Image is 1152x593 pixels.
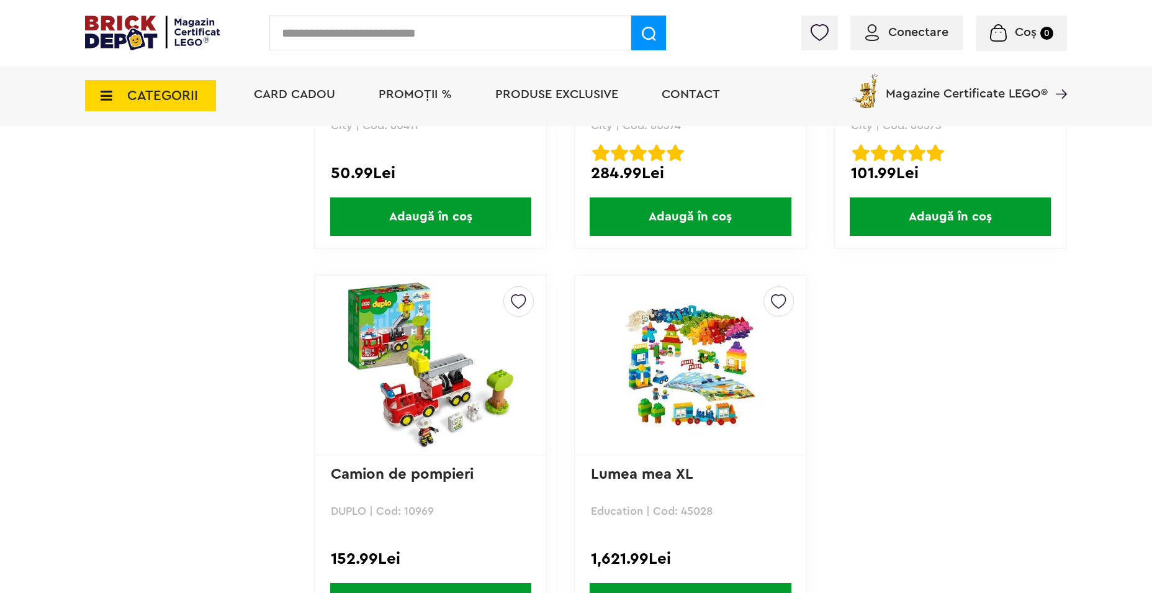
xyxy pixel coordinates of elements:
[667,144,684,161] img: Evaluare cu stele
[865,26,948,38] a: Conectare
[850,197,1051,236] span: Adaugă în coș
[852,144,870,161] img: Evaluare cu stele
[331,467,474,482] a: Camion de pompieri
[851,165,1050,181] div: 101.99Lei
[591,165,790,181] div: 284.99Lei
[889,144,907,161] img: Evaluare cu stele
[379,88,452,101] a: PROMOȚII %
[886,71,1048,100] span: Magazine Certificate LEGO®
[591,467,693,482] a: Lumea mea XL
[888,26,948,38] span: Conectare
[591,505,790,517] p: Education | Cod: 45028
[629,144,647,161] img: Evaluare cu stele
[1048,71,1067,84] a: Magazine Certificate LEGO®
[330,197,531,236] span: Adaugă în coș
[592,144,610,161] img: Evaluare cu stele
[927,144,944,161] img: Evaluare cu stele
[648,144,665,161] img: Evaluare cu stele
[835,197,1066,236] a: Adaugă în coș
[331,551,530,567] div: 152.99Lei
[908,144,925,161] img: Evaluare cu stele
[495,88,618,101] a: Produse exclusive
[662,88,720,101] a: Contact
[127,89,198,102] span: CATEGORII
[603,302,777,428] img: Lumea mea XL
[315,197,546,236] a: Adaugă în coș
[344,278,518,452] img: Camion de pompieri
[575,197,806,236] a: Adaugă în coș
[1015,26,1037,38] span: Coș
[611,144,628,161] img: Evaluare cu stele
[590,197,791,236] span: Adaugă în coș
[1040,27,1053,40] small: 0
[591,551,790,567] div: 1,621.99Lei
[254,88,335,101] a: Card Cadou
[871,144,888,161] img: Evaluare cu stele
[331,505,530,517] p: DUPLO | Cod: 10969
[331,165,530,181] div: 50.99Lei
